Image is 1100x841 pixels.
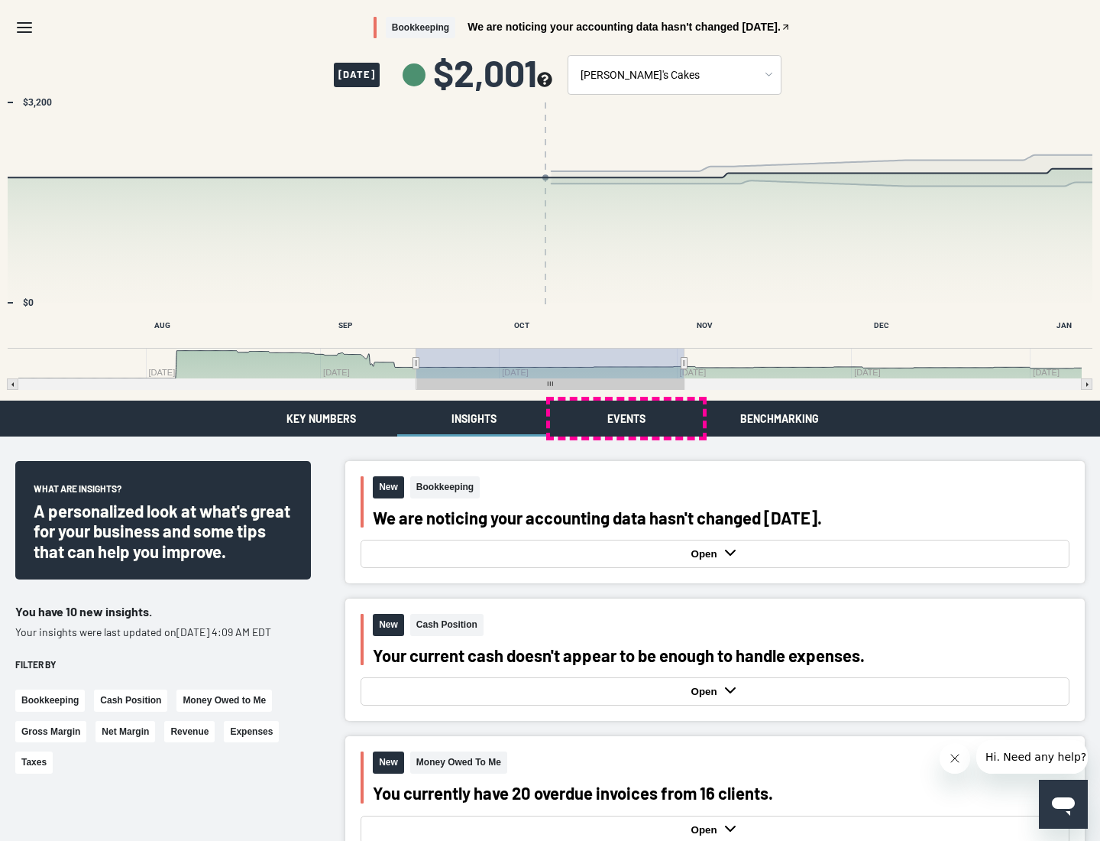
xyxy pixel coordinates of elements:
span: New [373,752,404,774]
span: We are noticing your accounting data hasn't changed [DATE]. [467,21,781,32]
div: Your current cash doesn't appear to be enough to handle expenses. [373,645,1069,665]
iframe: Close message [940,743,970,774]
button: Events [550,401,703,437]
button: Net Margin [95,721,155,743]
div: We are noticing your accounting data hasn't changed [DATE]. [373,508,1069,528]
span: New [373,476,404,498]
strong: Open [691,824,721,836]
div: Filter by [15,658,311,671]
button: Benchmarking [703,401,856,437]
text: OCT [514,321,529,330]
span: You have 10 new insights. [15,604,152,619]
text: AUG [154,321,170,330]
text: $3,200 [23,97,52,108]
span: Bookkeeping [410,476,480,498]
button: see more about your cashflow projection [537,72,552,89]
span: Bookkeeping [386,17,455,39]
button: Revenue [164,721,215,743]
button: Money Owed to Me [176,690,272,712]
button: Cash Position [94,690,167,712]
button: Bookkeeping [15,690,85,712]
button: NewBookkeepingWe are noticing your accounting data hasn't changed [DATE].Open [345,461,1085,583]
span: What are insights? [34,482,121,501]
strong: Open [691,548,721,560]
text: SEP [338,321,353,330]
span: [DATE] [334,63,380,87]
text: NOV [697,321,713,330]
svg: Menu [15,18,34,37]
iframe: Button to launch messaging window [1039,780,1088,829]
div: You currently have 20 overdue invoices from 16 clients. [373,783,1069,803]
strong: Open [691,686,721,697]
button: Taxes [15,752,53,774]
button: Key Numbers [244,401,397,437]
button: BookkeepingWe are noticing your accounting data hasn't changed [DATE]. [374,17,791,39]
span: New [373,614,404,636]
span: Money Owed To Me [410,752,507,774]
text: DEC [874,321,889,330]
button: Expenses [224,721,279,743]
iframe: Message from company [976,740,1088,774]
span: $2,001 [433,54,552,91]
div: A personalized look at what's great for your business and some tips that can help you improve. [34,501,293,561]
p: Your insights were last updated on [DATE] 4:09 AM EDT [15,625,311,640]
button: NewCash PositionYour current cash doesn't appear to be enough to handle expenses.Open [345,599,1085,721]
span: Cash Position [410,614,484,636]
text: JAN [1056,321,1072,330]
button: Insights [397,401,550,437]
text: $0 [23,297,34,308]
button: Gross Margin [15,721,86,743]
